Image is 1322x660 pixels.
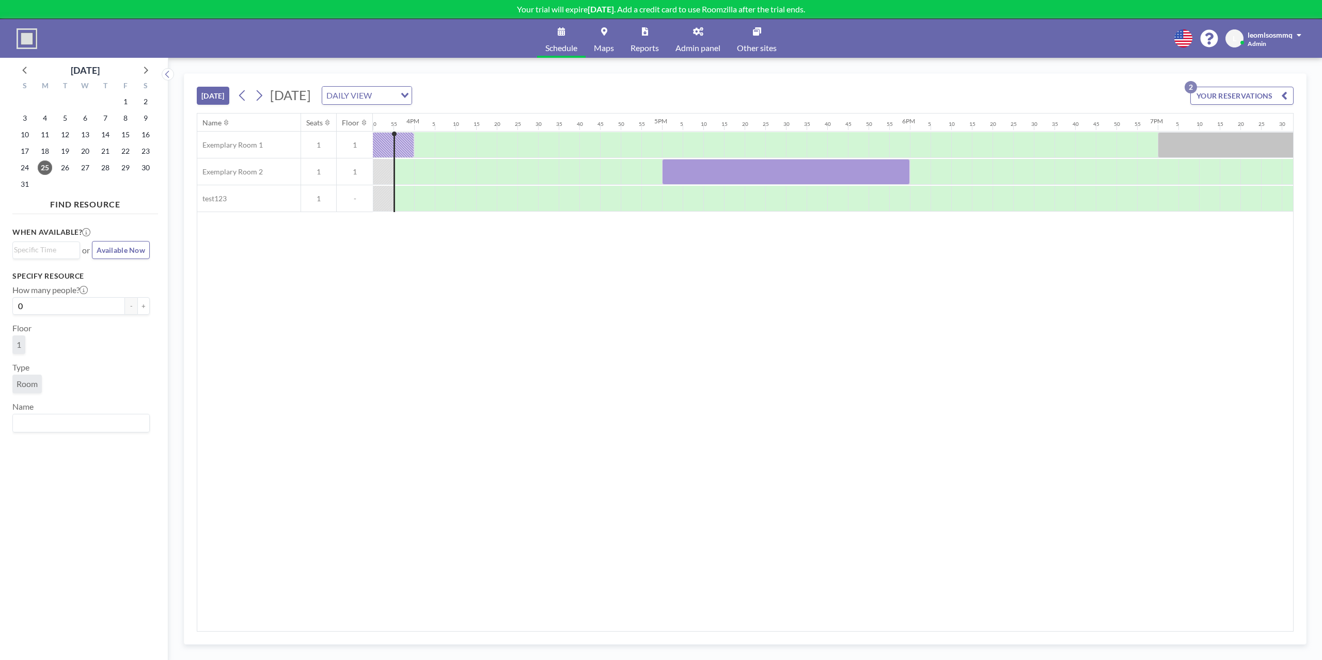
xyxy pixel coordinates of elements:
[38,144,52,158] span: Monday, August 18, 2025
[969,121,975,127] div: 15
[783,121,790,127] div: 30
[375,89,395,102] input: Search for option
[197,87,229,105] button: [DATE]
[536,121,542,127] div: 30
[58,127,72,142] span: Tuesday, August 12, 2025
[597,121,604,127] div: 45
[1238,121,1244,127] div: 20
[406,117,419,125] div: 4PM
[197,194,227,203] span: test123
[845,121,852,127] div: 45
[137,297,150,315] button: +
[654,117,667,125] div: 5PM
[75,80,96,93] div: W
[38,111,52,125] span: Monday, August 4, 2025
[1217,121,1223,127] div: 15
[98,127,113,142] span: Thursday, August 14, 2025
[95,80,115,93] div: T
[370,121,376,127] div: 50
[1031,121,1037,127] div: 30
[1248,40,1266,47] span: Admin
[1279,121,1285,127] div: 30
[55,80,75,93] div: T
[515,121,521,127] div: 25
[125,297,137,315] button: -
[38,127,52,142] span: Monday, August 11, 2025
[1150,117,1163,125] div: 7PM
[866,121,872,127] div: 50
[17,379,38,389] span: Room
[1258,121,1265,127] div: 25
[337,167,373,176] span: 1
[135,80,155,93] div: S
[1073,121,1079,127] div: 40
[38,160,52,175] span: Monday, August 25, 2025
[1185,81,1197,93] p: 2
[15,80,35,93] div: S
[618,121,624,127] div: 50
[270,87,311,103] span: [DATE]
[58,144,72,158] span: Tuesday, August 19, 2025
[18,111,32,125] span: Sunday, August 3, 2025
[1190,87,1294,105] button: YOUR RESERVATIONS2
[588,4,614,14] b: [DATE]
[78,127,92,142] span: Wednesday, August 13, 2025
[928,121,931,127] div: 5
[990,121,996,127] div: 20
[12,362,29,373] label: Type
[622,19,667,58] a: Reports
[78,144,92,158] span: Wednesday, August 20, 2025
[13,242,80,257] div: Search for option
[18,127,32,142] span: Sunday, August 10, 2025
[721,121,728,127] div: 15
[18,177,32,191] span: Sunday, August 31, 2025
[337,194,373,203] span: -
[631,44,659,52] span: Reports
[1114,121,1120,127] div: 50
[58,160,72,175] span: Tuesday, August 26, 2025
[12,285,88,295] label: How many people?
[680,121,683,127] div: 5
[17,28,37,49] img: organization-logo
[118,111,133,125] span: Friday, August 8, 2025
[594,44,614,52] span: Maps
[118,144,133,158] span: Friday, August 22, 2025
[98,111,113,125] span: Thursday, August 7, 2025
[577,121,583,127] div: 40
[35,80,55,93] div: M
[301,140,336,150] span: 1
[639,121,645,127] div: 55
[138,94,153,109] span: Saturday, August 2, 2025
[667,19,729,58] a: Admin panel
[301,194,336,203] span: 1
[586,19,622,58] a: Maps
[92,241,150,259] button: Available Now
[729,19,785,58] a: Other sites
[118,127,133,142] span: Friday, August 15, 2025
[902,117,915,125] div: 6PM
[342,118,359,127] div: Floor
[763,121,769,127] div: 25
[675,44,720,52] span: Admin panel
[118,94,133,109] span: Friday, August 1, 2025
[556,121,562,127] div: 35
[1233,34,1236,43] span: L
[1052,121,1058,127] div: 35
[701,121,707,127] div: 10
[301,167,336,176] span: 1
[82,245,90,255] span: or
[138,127,153,142] span: Saturday, August 16, 2025
[742,121,748,127] div: 20
[115,80,135,93] div: F
[12,271,150,281] h3: Specify resource
[804,121,810,127] div: 35
[1011,121,1017,127] div: 25
[58,111,72,125] span: Tuesday, August 5, 2025
[537,19,586,58] a: Schedule
[324,89,374,102] span: DAILY VIEW
[13,414,149,432] div: Search for option
[825,121,831,127] div: 40
[391,121,397,127] div: 55
[887,121,893,127] div: 55
[1135,121,1141,127] div: 55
